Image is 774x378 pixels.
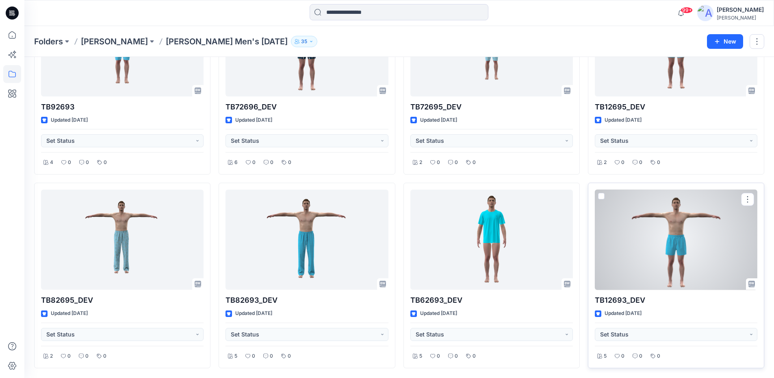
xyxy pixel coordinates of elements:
[252,158,256,167] p: 0
[717,15,764,21] div: [PERSON_NAME]
[50,158,53,167] p: 4
[717,5,764,15] div: [PERSON_NAME]
[50,352,53,361] p: 2
[621,352,624,361] p: 0
[235,116,272,125] p: Updated [DATE]
[234,352,237,361] p: 5
[103,352,106,361] p: 0
[234,158,238,167] p: 6
[235,309,272,318] p: Updated [DATE]
[68,158,71,167] p: 0
[437,352,440,361] p: 0
[604,158,607,167] p: 2
[41,190,204,290] a: TB82695_DEV
[86,158,89,167] p: 0
[707,34,743,49] button: New
[288,158,291,167] p: 0
[410,101,573,113] p: TB72695_DEV
[473,158,476,167] p: 0
[595,101,757,113] p: TB12695_DEV
[51,116,88,125] p: Updated [DATE]
[639,158,642,167] p: 0
[166,36,288,47] p: [PERSON_NAME] Men's [DATE]
[225,295,388,306] p: TB82693_DEV
[605,116,642,125] p: Updated [DATE]
[301,37,307,46] p: 35
[604,352,607,361] p: 5
[270,352,273,361] p: 0
[605,309,642,318] p: Updated [DATE]
[420,116,457,125] p: Updated [DATE]
[595,190,757,290] a: TB12693_DEV
[85,352,89,361] p: 0
[595,295,757,306] p: TB12693_DEV
[420,309,457,318] p: Updated [DATE]
[419,352,422,361] p: 5
[81,36,148,47] a: [PERSON_NAME]
[291,36,317,47] button: 35
[270,158,273,167] p: 0
[104,158,107,167] p: 0
[657,158,660,167] p: 0
[657,352,660,361] p: 0
[41,295,204,306] p: TB82695_DEV
[419,158,422,167] p: 2
[225,190,388,290] a: TB82693_DEV
[288,352,291,361] p: 0
[410,295,573,306] p: TB62693_DEV
[455,158,458,167] p: 0
[252,352,255,361] p: 0
[67,352,71,361] p: 0
[639,352,642,361] p: 0
[437,158,440,167] p: 0
[455,352,458,361] p: 0
[225,101,388,113] p: TB72696_DEV
[410,190,573,290] a: TB62693_DEV
[697,5,713,21] img: avatar
[621,158,624,167] p: 0
[473,352,476,361] p: 0
[41,101,204,113] p: TB92693
[34,36,63,47] a: Folders
[681,7,693,13] span: 99+
[51,309,88,318] p: Updated [DATE]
